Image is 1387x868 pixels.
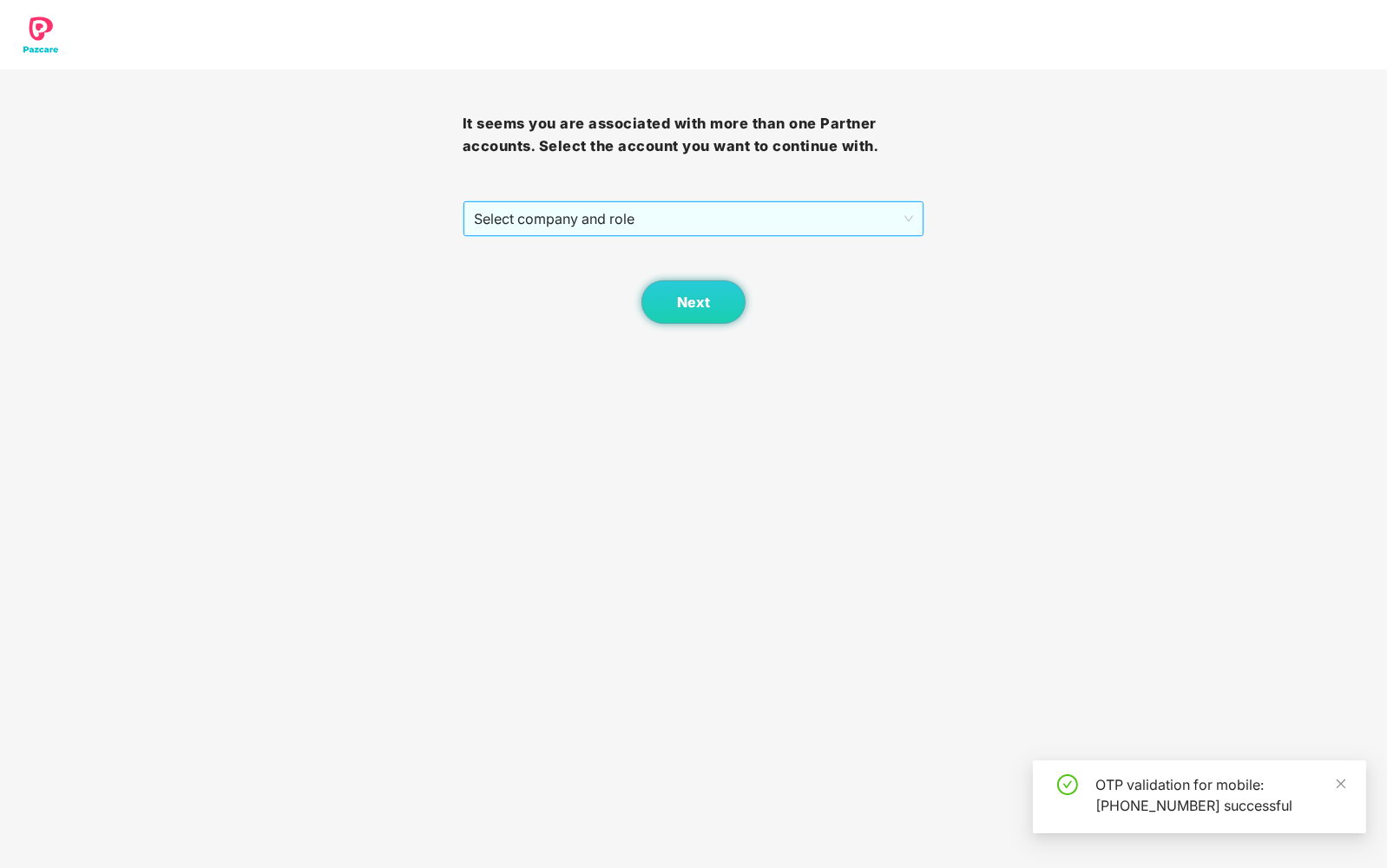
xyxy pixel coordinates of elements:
span: check-circle [1057,774,1078,795]
span: Next [677,294,710,311]
button: Next [641,280,746,324]
div: OTP validation for mobile: [PHONE_NUMBER] successful [1095,774,1345,816]
span: close [1335,778,1347,790]
h3: It seems you are associated with more than one Partner accounts. Select the account you want to c... [463,113,925,157]
span: Select company and role [474,202,914,235]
